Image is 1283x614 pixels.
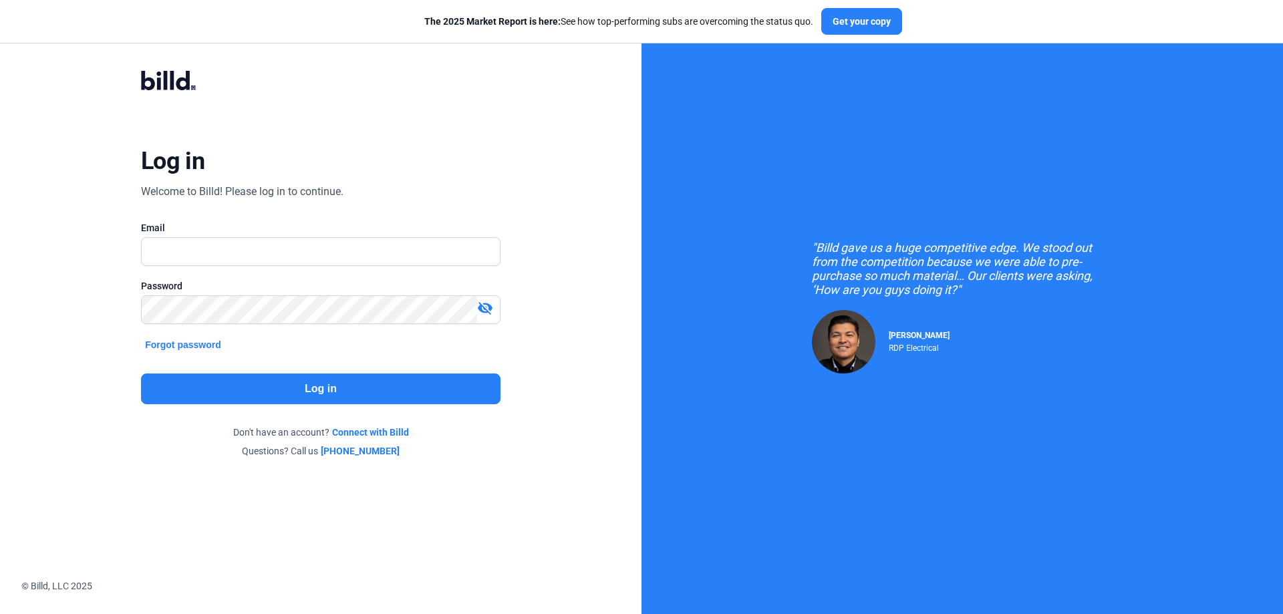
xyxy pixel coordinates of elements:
div: Password [141,279,501,293]
img: Raul Pacheco [812,310,875,373]
a: Connect with Billd [332,426,409,439]
span: [PERSON_NAME] [889,331,950,340]
div: Questions? Call us [141,444,501,458]
div: "Billd gave us a huge competitive edge. We stood out from the competition because we were able to... [812,241,1113,297]
span: The 2025 Market Report is here: [424,16,561,27]
a: [PHONE_NUMBER] [321,444,400,458]
button: Forgot password [141,337,225,352]
div: Email [141,221,501,235]
div: Log in [141,146,204,176]
mat-icon: visibility_off [477,300,493,316]
div: RDP Electrical [889,340,950,353]
div: See how top-performing subs are overcoming the status quo. [424,15,813,28]
button: Get your copy [821,8,902,35]
div: Don't have an account? [141,426,501,439]
button: Log in [141,373,501,404]
div: Welcome to Billd! Please log in to continue. [141,184,343,200]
